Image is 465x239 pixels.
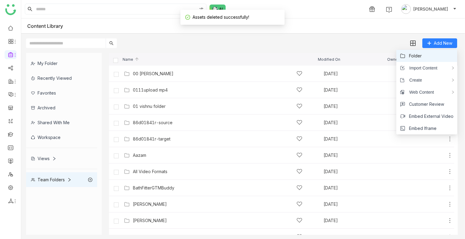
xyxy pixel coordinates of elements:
[133,186,174,190] a: BathFitterGTMBuddy
[133,218,167,223] a: [PERSON_NAME]
[26,100,97,115] div: Archived
[133,137,170,141] a: 86d01841r-target
[123,57,139,61] span: Name
[324,186,387,190] div: [DATE]
[405,65,437,71] span: Import Content
[324,88,387,92] div: [DATE]
[26,86,97,100] div: Favorites
[193,15,249,20] span: Assets deleted successfully!
[133,88,168,92] a: 0111upload mp4
[324,137,387,141] div: [DATE]
[405,77,422,83] span: Create
[434,40,452,47] span: Add New
[124,136,130,142] img: Folder
[124,103,130,109] img: Folder
[133,71,173,76] a: 00 [PERSON_NAME]
[409,101,444,108] span: Customer Review
[124,87,130,93] img: Folder
[124,120,130,126] img: Folder
[133,104,166,109] a: 01 vishnu folder
[324,121,387,125] div: [DATE]
[124,185,130,191] img: Folder
[124,218,130,224] img: Folder
[409,125,437,132] span: Embed Iframe
[409,113,453,120] span: Embed External Video
[133,169,167,174] a: All Video Formats
[400,101,444,108] button: Customer Review
[324,153,387,157] div: [DATE]
[134,57,139,62] img: arrow-up.svg
[324,170,387,174] div: [DATE]
[409,53,422,59] span: Folder
[324,202,387,206] div: [DATE]
[410,40,416,46] img: grid.svg
[387,57,406,61] span: Owned By
[31,177,71,182] div: Team Folders
[324,72,387,76] div: [DATE]
[26,115,97,130] div: Shared with me
[124,201,130,207] img: Folder
[27,23,72,29] div: Content Library
[133,202,167,207] a: [PERSON_NAME]
[318,57,340,61] span: Modified On
[400,125,437,132] button: Embed Iframe
[133,153,146,158] a: Aazam
[324,218,387,223] div: [DATE]
[26,130,97,145] div: Workspace
[209,5,226,14] img: ask-buddy-normal.svg
[31,156,56,161] div: Views
[124,71,130,77] img: Folder
[400,4,458,14] button: [PERSON_NAME]
[400,53,422,59] button: Folder
[199,7,204,12] img: search-type.svg
[413,6,448,12] span: [PERSON_NAME]
[124,169,130,175] img: Folder
[26,56,97,71] div: My Folder
[386,7,392,13] img: help.svg
[133,120,173,125] a: 86d01841r-source
[400,113,453,120] button: Embed External Video
[124,152,130,158] img: Folder
[401,4,411,14] img: avatar
[26,71,97,86] div: Recently Viewed
[324,104,387,108] div: [DATE]
[324,235,387,239] div: [DATE]
[405,89,434,95] span: Web Content
[5,4,16,15] img: logo
[422,38,457,48] button: Add New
